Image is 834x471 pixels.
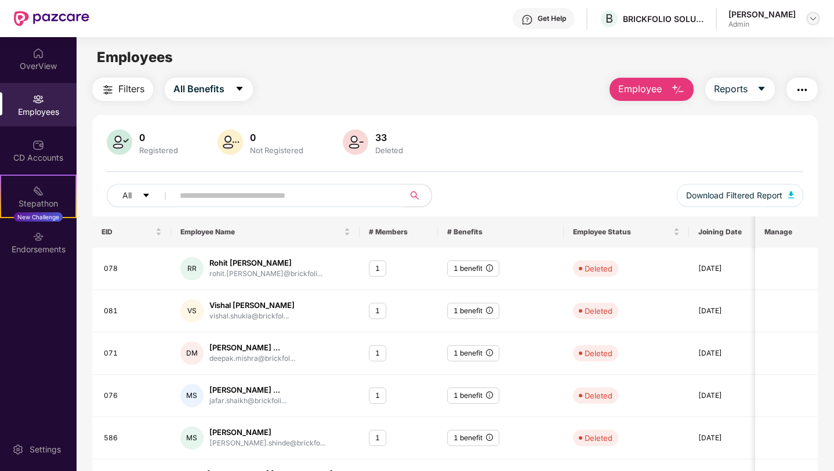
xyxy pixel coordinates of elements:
[373,146,405,155] div: Deleted
[369,430,386,447] div: 1
[373,132,405,143] div: 33
[104,263,161,274] div: 078
[122,189,132,202] span: All
[209,353,295,364] div: deepak.mishra@brickfol...
[585,305,612,317] div: Deleted
[32,231,44,242] img: svg+xml;base64,PHN2ZyBpZD0iRW5kb3JzZW1lbnRzIiB4bWxucz0iaHR0cDovL3d3dy53My5vcmcvMjAwMC9zdmciIHdpZH...
[217,129,243,155] img: svg+xml;base64,PHN2ZyB4bWxucz0iaHR0cDovL3d3dy53My5vcmcvMjAwMC9zdmciIHhtbG5zOnhsaW5rPSJodHRwOi8vd3...
[447,260,499,277] div: 1 benefit
[728,20,796,29] div: Admin
[698,263,774,274] div: [DATE]
[585,390,612,401] div: Deleted
[677,184,803,207] button: Download Filtered Report
[107,184,177,207] button: Allcaret-down
[180,227,342,237] span: Employee Name
[14,212,63,222] div: New Challenge
[26,444,64,455] div: Settings
[209,311,295,322] div: vishal.shukla@brickfol...
[808,14,818,23] img: svg+xml;base64,PHN2ZyBpZD0iRHJvcGRvd24tMzJ4MzIiIHhtbG5zPSJodHRwOi8vd3d3LnczLm9yZy8yMDAwL3N2ZyIgd2...
[585,263,612,274] div: Deleted
[32,48,44,59] img: svg+xml;base64,PHN2ZyBpZD0iSG9tZSIgeG1sbnM9Imh0dHA6Ly93d3cudzMub3JnLzIwMDAvc3ZnIiB3aWR0aD0iMjAiIG...
[714,82,748,96] span: Reports
[1,198,75,209] div: Stepathon
[623,13,704,24] div: BRICKFOLIO SOLUTIONS PRIVATE LIMITED
[605,12,613,26] span: B
[32,93,44,105] img: svg+xml;base64,PHN2ZyBpZD0iRW1wbG95ZWVzIiB4bWxucz0iaHR0cDovL3d3dy53My5vcmcvMjAwMC9zdmciIHdpZHRoPS...
[447,303,499,320] div: 1 benefit
[360,216,438,248] th: # Members
[705,78,775,101] button: Reportscaret-down
[92,216,171,248] th: EID
[14,11,89,26] img: New Pazcare Logo
[698,227,766,237] span: Joining Date
[248,132,306,143] div: 0
[235,84,244,95] span: caret-down
[209,258,322,269] div: Rohit [PERSON_NAME]
[585,432,612,444] div: Deleted
[618,82,662,96] span: Employee
[32,139,44,151] img: svg+xml;base64,PHN2ZyBpZD0iQ0RfQWNjb3VudHMiIGRhdGEtbmFtZT0iQ0QgQWNjb3VudHMiIHhtbG5zPSJodHRwOi8vd3...
[12,444,24,455] img: svg+xml;base64,PHN2ZyBpZD0iU2V0dGluZy0yMHgyMCIgeG1sbnM9Imh0dHA6Ly93d3cudzMub3JnLzIwMDAvc3ZnIiB3aW...
[795,83,809,97] img: svg+xml;base64,PHN2ZyB4bWxucz0iaHR0cDovL3d3dy53My5vcmcvMjAwMC9zdmciIHdpZHRoPSIyNCIgaGVpZ2h0PSIyNC...
[137,132,180,143] div: 0
[171,216,360,248] th: Employee Name
[104,390,161,401] div: 076
[438,216,564,248] th: # Benefits
[486,349,493,356] span: info-circle
[369,345,386,362] div: 1
[209,427,325,438] div: [PERSON_NAME]
[104,348,161,359] div: 071
[698,348,774,359] div: [DATE]
[486,434,493,441] span: info-circle
[180,426,204,450] div: MS
[165,78,253,101] button: All Benefitscaret-down
[757,84,766,95] span: caret-down
[209,438,325,449] div: [PERSON_NAME].shinde@brickfo...
[447,430,499,447] div: 1 benefit
[180,384,204,407] div: MS
[447,345,499,362] div: 1 benefit
[180,342,204,365] div: DM
[728,9,796,20] div: [PERSON_NAME]
[486,392,493,398] span: info-circle
[564,216,690,248] th: Employee Status
[689,216,784,248] th: Joining Date
[698,433,774,444] div: [DATE]
[698,390,774,401] div: [DATE]
[32,185,44,197] img: svg+xml;base64,PHN2ZyB4bWxucz0iaHR0cDovL3d3dy53My5vcmcvMjAwMC9zdmciIHdpZHRoPSIyMSIgaGVpZ2h0PSIyMC...
[209,300,295,311] div: Vishal [PERSON_NAME]
[104,306,161,317] div: 081
[403,184,432,207] button: search
[585,347,612,359] div: Deleted
[97,49,173,66] span: Employees
[369,387,386,404] div: 1
[248,146,306,155] div: Not Registered
[107,129,132,155] img: svg+xml;base64,PHN2ZyB4bWxucz0iaHR0cDovL3d3dy53My5vcmcvMjAwMC9zdmciIHhtbG5zOnhsaW5rPSJodHRwOi8vd3...
[104,433,161,444] div: 586
[209,396,287,407] div: jafar.shaikh@brickfoli...
[698,306,774,317] div: [DATE]
[180,299,204,323] div: VS
[92,78,153,101] button: Filters
[173,82,224,96] span: All Benefits
[788,191,794,198] img: svg+xml;base64,PHN2ZyB4bWxucz0iaHR0cDovL3d3dy53My5vcmcvMjAwMC9zdmciIHhtbG5zOnhsaW5rPSJodHRwOi8vd3...
[209,342,295,353] div: [PERSON_NAME] ...
[209,269,322,280] div: rohit.[PERSON_NAME]@brickfoli...
[403,191,426,200] span: search
[142,191,150,201] span: caret-down
[118,82,144,96] span: Filters
[369,303,386,320] div: 1
[209,385,287,396] div: [PERSON_NAME] ...
[486,307,493,314] span: info-circle
[538,14,566,23] div: Get Help
[369,260,386,277] div: 1
[343,129,368,155] img: svg+xml;base64,PHN2ZyB4bWxucz0iaHR0cDovL3d3dy53My5vcmcvMjAwMC9zdmciIHhtbG5zOnhsaW5rPSJodHRwOi8vd3...
[447,387,499,404] div: 1 benefit
[180,257,204,280] div: RR
[610,78,694,101] button: Employee
[486,265,493,271] span: info-circle
[101,83,115,97] img: svg+xml;base64,PHN2ZyB4bWxucz0iaHR0cDovL3d3dy53My5vcmcvMjAwMC9zdmciIHdpZHRoPSIyNCIgaGVpZ2h0PSIyNC...
[671,83,685,97] img: svg+xml;base64,PHN2ZyB4bWxucz0iaHR0cDovL3d3dy53My5vcmcvMjAwMC9zdmciIHhtbG5zOnhsaW5rPSJodHRwOi8vd3...
[686,189,782,202] span: Download Filtered Report
[573,227,672,237] span: Employee Status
